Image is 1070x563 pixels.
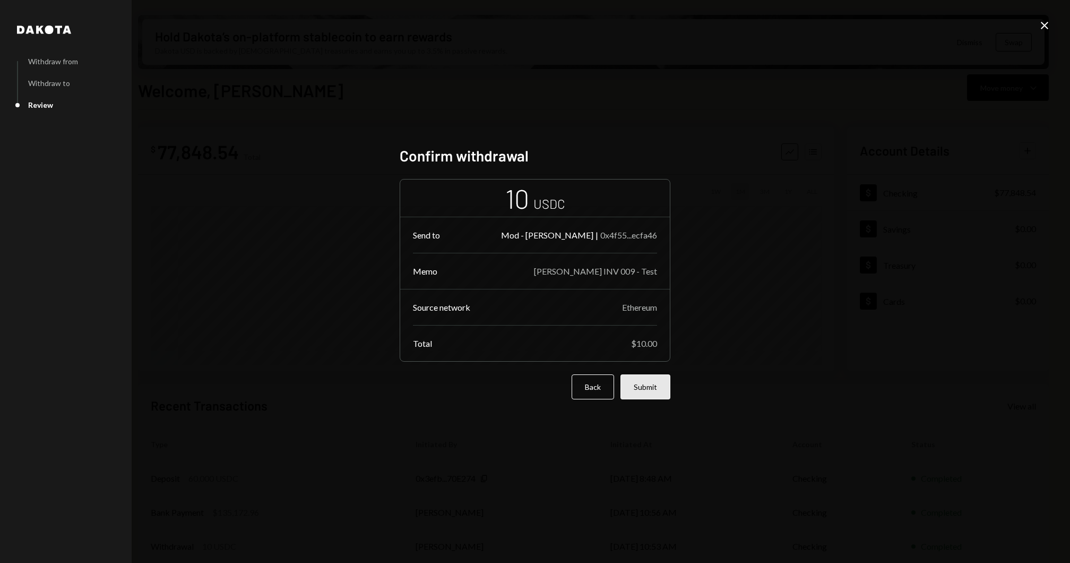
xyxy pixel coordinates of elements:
[28,100,53,109] div: Review
[413,338,432,348] div: Total
[620,374,670,399] button: Submit
[413,302,470,312] div: Source network
[505,182,529,215] div: 10
[413,230,440,240] div: Send to
[28,79,70,88] div: Withdraw to
[501,230,593,240] div: Mod - [PERSON_NAME]
[534,266,657,276] div: [PERSON_NAME] INV 009 - Test
[631,338,657,348] div: $10.00
[400,146,670,166] h2: Confirm withdrawal
[600,230,657,240] div: 0x4f55...ecfa46
[596,230,598,240] div: |
[28,57,78,66] div: Withdraw from
[413,266,437,276] div: Memo
[533,195,565,212] div: USDC
[572,374,614,399] button: Back
[622,302,657,312] div: Ethereum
